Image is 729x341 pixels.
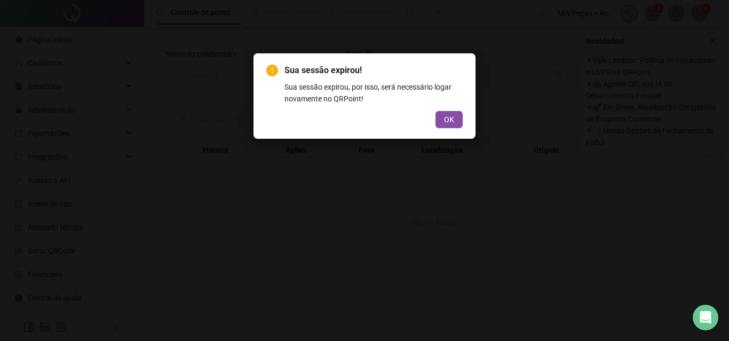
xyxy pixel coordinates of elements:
[284,65,362,75] span: Sua sessão expirou!
[266,65,278,76] span: exclamation-circle
[284,81,463,105] div: Sua sessão expirou, por isso, será necessário logar novamente no QRPoint!
[444,114,454,125] span: OK
[693,305,718,330] div: Open Intercom Messenger
[435,111,463,128] button: OK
